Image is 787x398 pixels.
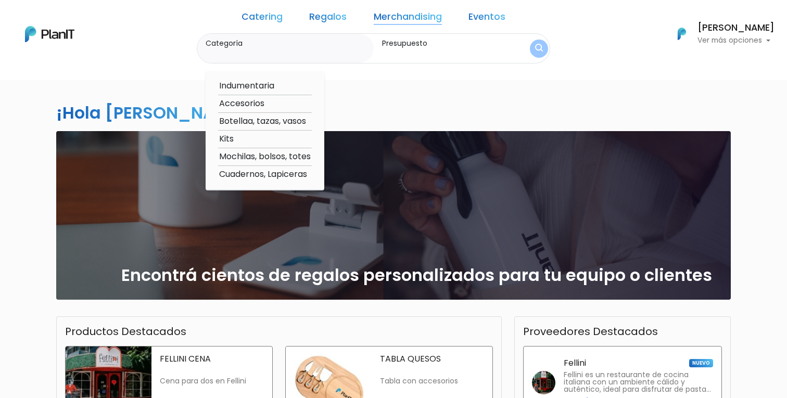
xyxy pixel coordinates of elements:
img: PlanIt Logo [670,22,693,45]
p: Fellini es un restaurante de cocina italiana con un ambiente cálido y auténtico, ideal para disfr... [564,371,713,393]
img: fellini [532,371,555,394]
option: Mochilas, bolsos, totes [218,150,312,163]
h6: [PERSON_NAME] [697,23,775,33]
a: Catering [242,12,283,25]
p: FELLINI CENA [160,355,264,363]
option: Accesorios [218,97,312,110]
h2: Encontrá cientos de regalos personalizados para tu equipo o clientes [121,265,712,285]
h2: ¡Hola [PERSON_NAME]! [56,101,254,124]
p: TABLA QUESOS [380,355,484,363]
p: Ver más opciones [697,37,775,44]
div: ¿Necesitás ayuda? [54,10,150,30]
a: Regalos [309,12,347,25]
option: Kits [218,133,312,146]
h3: Proveedores Destacados [523,325,658,338]
a: Merchandising [374,12,442,25]
img: search_button-432b6d5273f82d61273b3651a40e1bd1b912527efae98b1b7a1b2c0702e16a8d.svg [535,44,543,54]
label: Categoría [206,38,369,49]
h3: Productos Destacados [65,325,186,338]
img: PlanIt Logo [25,26,74,42]
button: PlanIt Logo [PERSON_NAME] Ver más opciones [664,20,775,47]
p: Tabla con accesorios [380,377,484,386]
p: Cena para dos en Fellini [160,377,264,386]
option: Indumentaria [218,80,312,93]
p: Fellini [564,359,586,367]
a: Eventos [468,12,505,25]
option: Cuadernos, Lapiceras [218,168,312,181]
option: Botellaa, tazas, vasos [218,115,312,128]
label: Presupuesto [382,38,511,49]
span: NUEVO [689,359,713,367]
